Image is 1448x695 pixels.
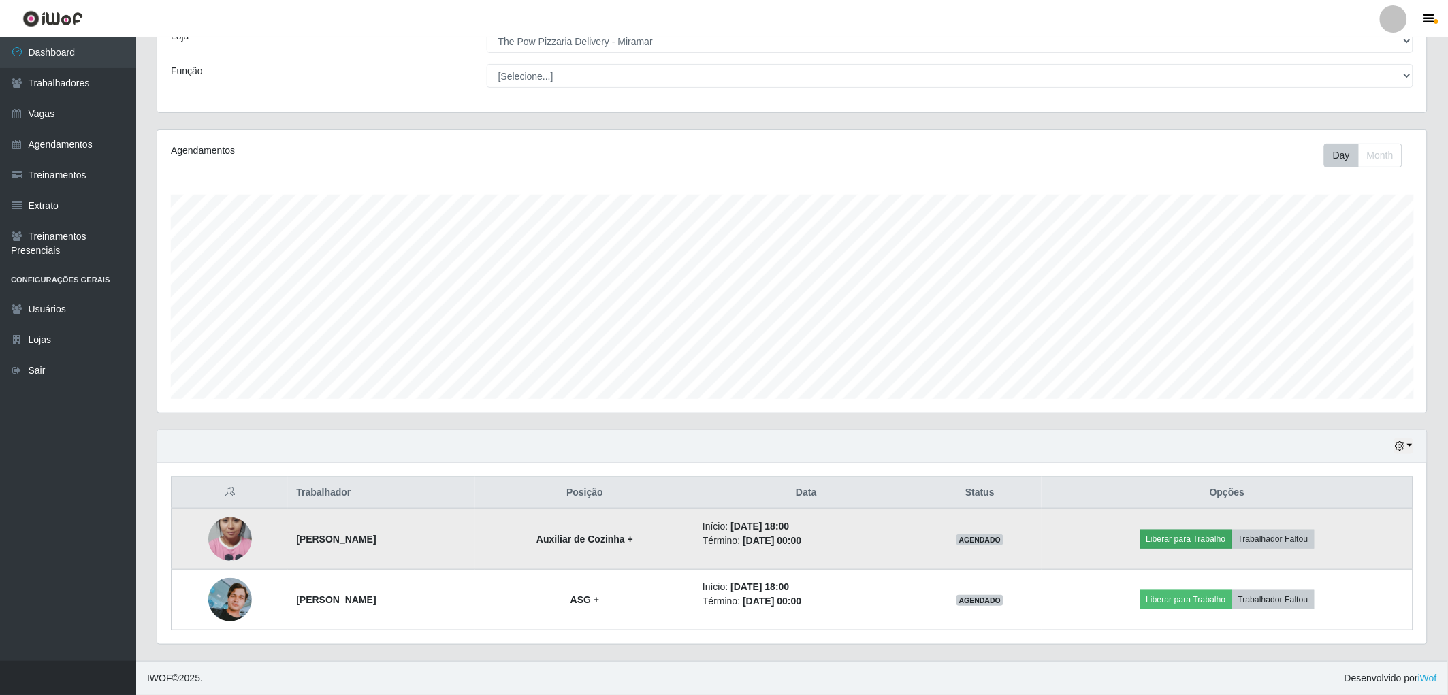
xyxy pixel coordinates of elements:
strong: Auxiliar de Cozinha + [536,534,633,545]
time: [DATE] 18:00 [730,521,789,532]
div: First group [1324,144,1402,167]
div: Toolbar with button groups [1324,144,1413,167]
li: Início: [703,580,910,594]
button: Day [1324,144,1359,167]
time: [DATE] 18:00 [730,581,789,592]
span: AGENDADO [956,595,1004,606]
th: Opções [1042,477,1413,509]
div: Agendamentos [171,144,677,158]
button: Month [1358,144,1402,167]
img: 1724535532655.jpeg [208,500,252,578]
time: [DATE] 00:00 [743,535,801,546]
span: Desenvolvido por [1345,671,1437,685]
span: IWOF [147,673,172,683]
li: Término: [703,534,910,548]
label: Função [171,64,203,78]
th: Status [918,477,1042,509]
strong: [PERSON_NAME] [296,534,376,545]
li: Término: [703,594,910,609]
span: © 2025 . [147,671,203,685]
button: Trabalhador Faltou [1232,530,1315,549]
img: CoreUI Logo [22,10,83,27]
th: Data [694,477,918,509]
th: Trabalhador [288,477,475,509]
span: AGENDADO [956,534,1004,545]
li: Início: [703,519,910,534]
button: Liberar para Trabalho [1140,530,1232,549]
th: Posição [475,477,694,509]
img: 1713284102514.jpeg [208,578,252,621]
button: Liberar para Trabalho [1140,590,1232,609]
strong: ASG + [570,594,599,605]
a: iWof [1418,673,1437,683]
button: Trabalhador Faltou [1232,590,1315,609]
time: [DATE] 00:00 [743,596,801,607]
strong: [PERSON_NAME] [296,594,376,605]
